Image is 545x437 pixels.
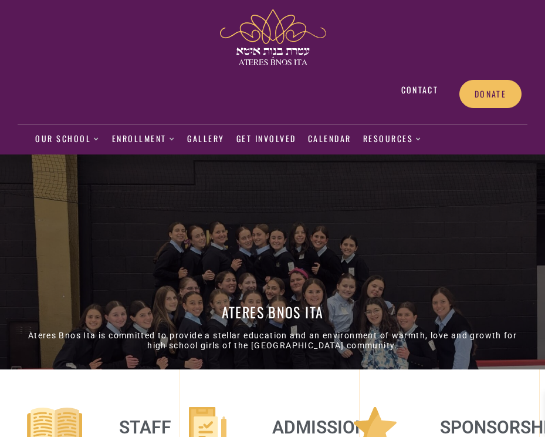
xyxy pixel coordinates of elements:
span: Contact [401,85,438,95]
a: Calendar [308,126,351,153]
h1: Ateres Bnos Ita [19,305,526,319]
h3: Ateres Bnos Ita is committed to provide a stellar education and an environment of warmth, love an... [19,331,526,351]
a: Our School [35,126,100,153]
a: Contact [389,80,451,100]
a: Enrollment [112,126,176,153]
a: Gallery [187,126,225,153]
span: Donate [475,89,506,99]
a: Donate [459,80,522,108]
a: Resources [363,126,422,153]
img: ateres [220,9,326,65]
a: Get Involved [236,126,296,153]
